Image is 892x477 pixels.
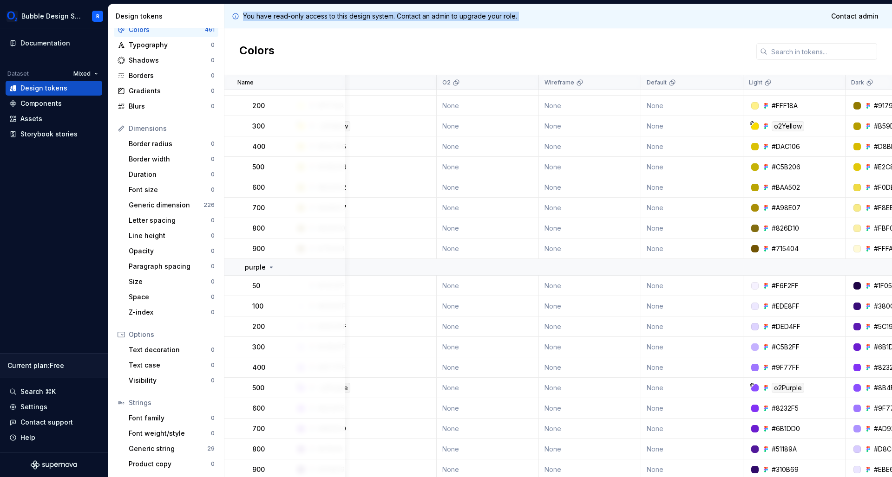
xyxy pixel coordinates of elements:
[772,203,800,213] div: #A98E07
[129,71,211,80] div: Borders
[20,418,73,427] div: Contact support
[539,136,641,157] td: None
[641,337,743,357] td: None
[73,70,91,77] span: Mixed
[641,357,743,378] td: None
[641,439,743,459] td: None
[129,216,211,225] div: Letter spacing
[20,433,35,442] div: Help
[437,96,539,116] td: None
[252,445,265,454] p: 800
[252,224,265,233] p: 800
[767,43,877,60] input: Search in tokens...
[539,218,641,238] td: None
[211,293,215,301] div: 0
[31,460,77,470] svg: Supernova Logo
[252,424,265,433] p: 700
[539,276,641,296] td: None
[2,6,106,26] button: Bubble Design SystemR
[125,342,218,357] a: Text decoration0
[641,177,743,198] td: None
[96,13,99,20] div: R
[20,39,70,48] div: Documentation
[129,459,211,469] div: Product copy
[211,87,215,95] div: 0
[437,398,539,419] td: None
[437,296,539,316] td: None
[211,72,215,79] div: 0
[125,182,218,197] a: Font size0
[772,224,799,233] div: #826D10
[129,246,211,256] div: Opacity
[125,290,218,304] a: Space0
[772,121,804,131] div: o2Yellow
[6,415,102,430] button: Contact support
[129,86,211,96] div: Gradients
[252,363,265,372] p: 400
[539,419,641,439] td: None
[641,157,743,177] td: None
[129,376,211,385] div: Visibility
[129,231,211,240] div: Line height
[6,111,102,126] a: Assets
[211,414,215,422] div: 0
[539,96,641,116] td: None
[772,445,797,454] div: #51189A
[125,167,218,182] a: Duration0
[252,465,265,474] p: 900
[129,330,215,339] div: Options
[851,79,864,86] p: Dark
[6,384,102,399] button: Search ⌘K
[6,81,102,96] a: Design tokens
[749,79,762,86] p: Light
[539,177,641,198] td: None
[641,96,743,116] td: None
[129,185,211,194] div: Font size
[20,387,56,396] div: Search ⌘K
[437,157,539,177] td: None
[772,404,799,413] div: #8232F5
[211,140,215,148] div: 0
[539,198,641,218] td: None
[539,238,641,259] td: None
[129,139,211,148] div: Border radius
[641,238,743,259] td: None
[125,457,218,471] a: Product copy0
[647,79,667,86] p: Default
[772,244,799,253] div: #715404
[772,183,800,192] div: #BAA502
[211,186,215,193] div: 0
[116,12,220,21] div: Design tokens
[772,302,800,311] div: #EDE8FF
[641,198,743,218] td: None
[772,383,804,393] div: o2Purple
[125,274,218,289] a: Size0
[125,228,218,243] a: Line height0
[641,136,743,157] td: None
[437,218,539,238] td: None
[114,68,218,83] a: Borders0
[211,57,215,64] div: 0
[125,426,218,441] a: Font weight/style0
[539,439,641,459] td: None
[252,342,265,352] p: 300
[544,79,574,86] p: Wireframe
[211,309,215,316] div: 0
[114,53,218,68] a: Shadows0
[125,441,218,456] a: Generic string29
[641,316,743,337] td: None
[6,400,102,414] a: Settings
[252,203,265,213] p: 700
[211,361,215,369] div: 0
[211,155,215,163] div: 0
[252,101,265,110] p: 200
[211,247,215,255] div: 0
[114,99,218,114] a: Blurs0
[7,361,100,370] div: Current plan : Free
[641,276,743,296] td: None
[125,152,218,167] a: Border width0
[20,114,42,123] div: Assets
[205,26,215,33] div: 461
[69,67,102,80] button: Mixed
